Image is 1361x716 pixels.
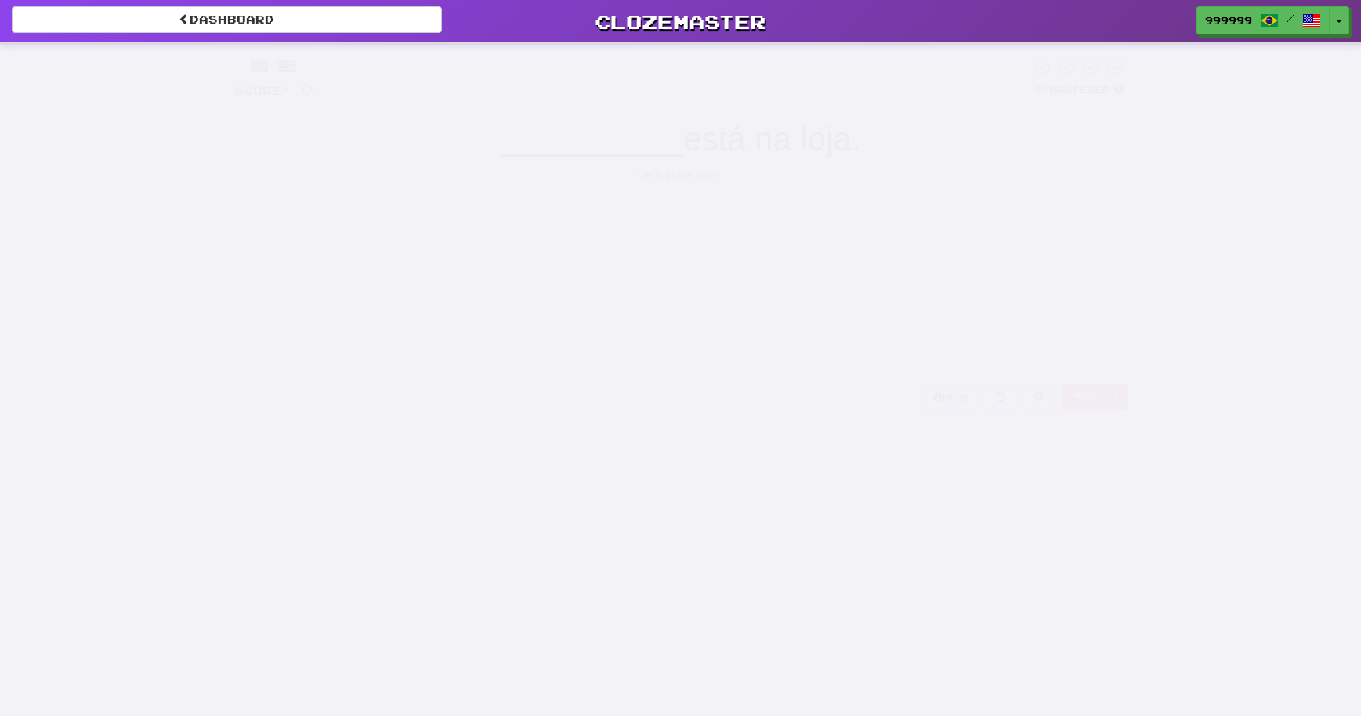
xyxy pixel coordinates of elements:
span: __________ [500,121,683,157]
span: Relatório [795,218,889,242]
span: 0 % [1033,83,1049,96]
span: 999999 [1205,13,1252,27]
a: 999999 / [1196,6,1330,34]
button: 1.Estudamos [379,196,669,264]
span: Normal [490,308,566,332]
span: / [1287,13,1294,24]
button: Round history (alt+y) [986,384,1015,410]
div: He is in the store. [234,167,1128,184]
a: Clozemaster [465,6,896,37]
small: 2 . [785,227,795,240]
span: está na loja. [683,121,861,157]
button: 4.Ele [693,286,983,354]
button: 2.Relatório [693,196,983,264]
span: Ele [825,308,858,332]
span: 0 [300,78,313,98]
button: 3.Normal [379,286,669,354]
button: Help! [923,384,979,410]
button: Report [1062,384,1127,410]
small: 1 . [460,227,469,240]
a: Dashboard [12,6,442,33]
small: 3 . [481,317,490,330]
span: Estudamos [469,218,588,242]
div: / [234,56,313,76]
span: Score: [234,84,291,97]
small: 4 . [816,317,826,330]
div: Mastered [1030,81,1128,97]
